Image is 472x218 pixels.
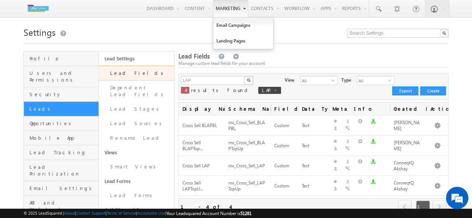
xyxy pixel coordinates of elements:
[329,102,390,115] span: Meta Info
[101,168,135,178] em: Start Chat
[416,200,430,213] span: 1
[432,201,446,213] a: next
[29,120,97,127] span: Opportunities
[29,135,97,141] span: Mobile App
[99,188,174,203] a: Lead Forms
[274,182,294,190] div: Custom
[213,18,273,33] a: Email Campaigns
[228,162,267,170] div: mx_Cross_Sell_LAP
[274,122,294,130] div: Custom
[99,174,174,188] a: Lead Forms
[398,201,412,213] a: prev
[178,52,210,60] span: Lead Fields
[13,39,31,49] img: d_60004797649_company_0_60004797649
[182,123,217,128] span: Cross Sell BLAPBL
[331,78,337,83] span: select
[178,60,448,67] div: Manage custom lead fields for your account
[191,87,250,93] span: results found
[137,211,165,215] a: Acceptable Use
[347,29,448,38] input: Search Settings
[24,196,99,217] a: API and Webhooks
[29,105,97,112] span: Leads
[240,211,251,216] span: 51281
[99,145,174,159] a: Views
[179,102,225,115] span: Display Name
[99,159,174,174] a: Smart Views
[302,162,325,170] div: Text
[99,131,174,145] a: Rename Lead
[29,199,97,213] span: API and Webhooks
[99,116,174,131] a: Lead Sources
[341,76,351,83] div: Type
[122,4,140,22] div: Minimize live chat window
[301,76,331,85] span: All
[24,2,53,15] img: Custom Logo
[99,51,174,66] a: Lead Settings
[99,203,174,217] a: Activities and Scores
[182,140,203,152] span: Cross Sell BLAPTop...
[394,159,423,173] div: ConneqtQ Akshay
[390,102,426,115] span: Created By
[274,142,294,150] div: Custom
[298,102,329,115] span: Data Type
[24,51,99,66] a: Profile
[426,102,448,115] span: Actions
[274,162,294,170] div: Custom
[394,139,423,153] div: [PERSON_NAME]
[285,76,294,83] div: View
[29,164,97,177] span: Lead Prioritization
[24,102,99,116] a: Leads
[394,119,423,133] div: [PERSON_NAME]
[225,102,271,115] span: Schema Name
[302,122,325,130] div: Text
[29,91,97,98] span: Security
[24,26,56,38] span: Settings
[24,181,99,196] a: Email Settings
[24,160,99,181] a: Lead Prioritization
[228,179,267,193] div: mx_Cross_Sell_LAPTopUp
[228,119,267,133] div: mx_Cross_Sell_BLAPBL
[24,66,99,87] a: Users and Permissions
[420,86,446,95] button: Create
[213,33,273,49] a: Landing Pages
[24,131,99,145] a: Mobile App
[181,202,230,211] div: 1 - 4 of 4
[24,145,99,160] a: Lead Tracking
[262,87,270,93] span: LAP
[247,78,250,82] img: Search
[394,179,423,193] div: ConneqtQ Akshay
[107,211,136,215] a: Terms of Service
[271,102,298,115] span: Field Type
[76,211,106,215] a: Contact Support
[182,163,210,168] span: Cross Sell LAP
[228,139,267,153] div: mx_Cross_Sell_BLAPTopUp
[24,116,99,131] a: Opportunities
[182,180,203,192] span: Cross Sell LAPTopU...
[99,66,174,80] a: Lead Fields
[302,142,325,150] div: Text
[39,39,125,49] div: Chat with us now
[29,185,97,192] span: Email Settings
[99,80,174,102] a: Dependent Lead Fields
[64,211,75,215] a: About
[29,55,97,62] span: Profile
[99,102,174,116] a: Lead Stages
[29,70,97,83] span: Users and Permissions
[388,78,394,83] span: select
[166,211,251,216] span: Your Leadsquared Account Number is
[29,149,97,156] span: Lead Tracking
[24,87,99,102] a: Security
[392,86,418,95] button: Export
[357,76,388,85] span: All
[302,182,325,190] div: Text
[24,210,251,217] span: © 2025 LeadSquared | | | | |
[10,69,136,162] textarea: Type your message and hit 'Enter'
